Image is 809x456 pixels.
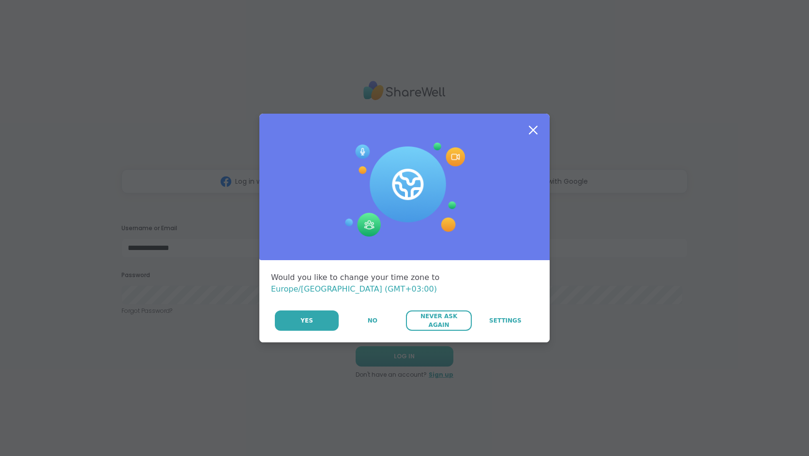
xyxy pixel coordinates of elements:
span: Europe/[GEOGRAPHIC_DATA] (GMT+03:00) [271,284,437,294]
a: Settings [473,310,538,331]
span: No [368,316,377,325]
button: Yes [275,310,339,331]
div: Would you like to change your time zone to [271,272,538,295]
img: Session Experience [344,143,465,237]
button: Never Ask Again [406,310,471,331]
span: Settings [489,316,522,325]
button: No [340,310,405,331]
span: Never Ask Again [411,312,466,329]
span: Yes [300,316,313,325]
